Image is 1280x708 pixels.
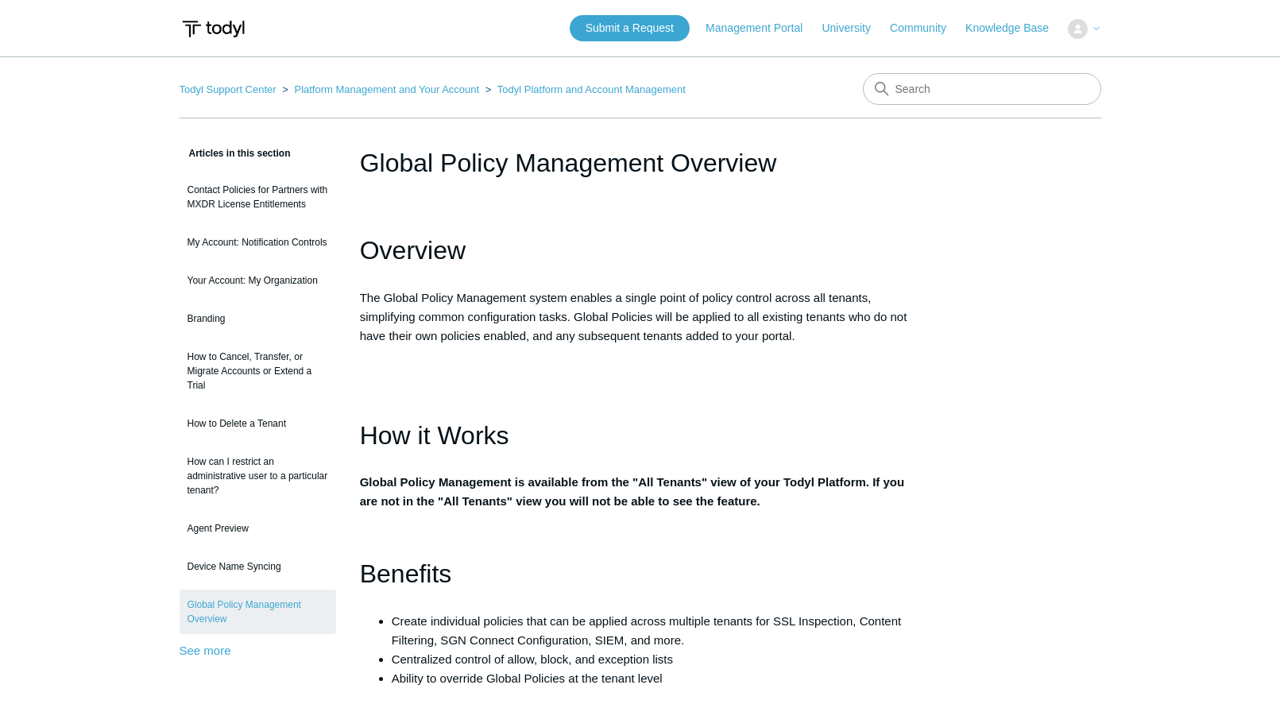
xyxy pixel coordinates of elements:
span: Articles in this section [180,148,291,159]
li: Create individual policies that can be applied across multiple tenants for SSL Inspection, Conten... [392,612,921,650]
a: Device Name Syncing [180,551,336,582]
a: How can I restrict an administrative user to a particular tenant? [180,447,336,505]
a: See more [180,644,231,657]
li: Platform Management and Your Account [279,83,482,95]
li: Centralized control of allow, block, and exception lists [392,650,921,669]
a: How to Cancel, Transfer, or Migrate Accounts or Extend a Trial [180,342,336,400]
h1: Overview [360,230,921,271]
h1: How it Works [360,416,921,456]
h1: Global Policy Management Overview [360,144,921,182]
a: Agent Preview [180,513,336,544]
a: Global Policy Management Overview [180,590,336,634]
a: How to Delete a Tenant [180,408,336,439]
a: Platform Management and Your Account [294,83,479,95]
a: Management Portal [706,20,818,37]
a: Community [890,20,962,37]
strong: Global Policy Management is available from the "All Tenants" view of your Todyl Platform. If you ... [360,475,904,508]
li: Ability to override Global Policies at the tenant level [392,669,921,688]
li: Todyl Support Center [180,83,280,95]
p: The Global Policy Management system enables a single point of policy control across all tenants, ... [360,288,921,346]
a: Branding [180,304,336,334]
a: Todyl Support Center [180,83,276,95]
a: My Account: Notification Controls [180,227,336,257]
li: Todyl Platform and Account Management [482,83,686,95]
a: Submit a Request [570,15,690,41]
a: Contact Policies for Partners with MXDR License Entitlements [180,175,336,219]
a: Your Account: My Organization [180,265,336,296]
img: Todyl Support Center Help Center home page [180,14,247,44]
h1: Benefits [360,554,921,594]
a: Todyl Platform and Account Management [497,83,686,95]
input: Search [863,73,1101,105]
a: Knowledge Base [965,20,1065,37]
a: University [822,20,886,37]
